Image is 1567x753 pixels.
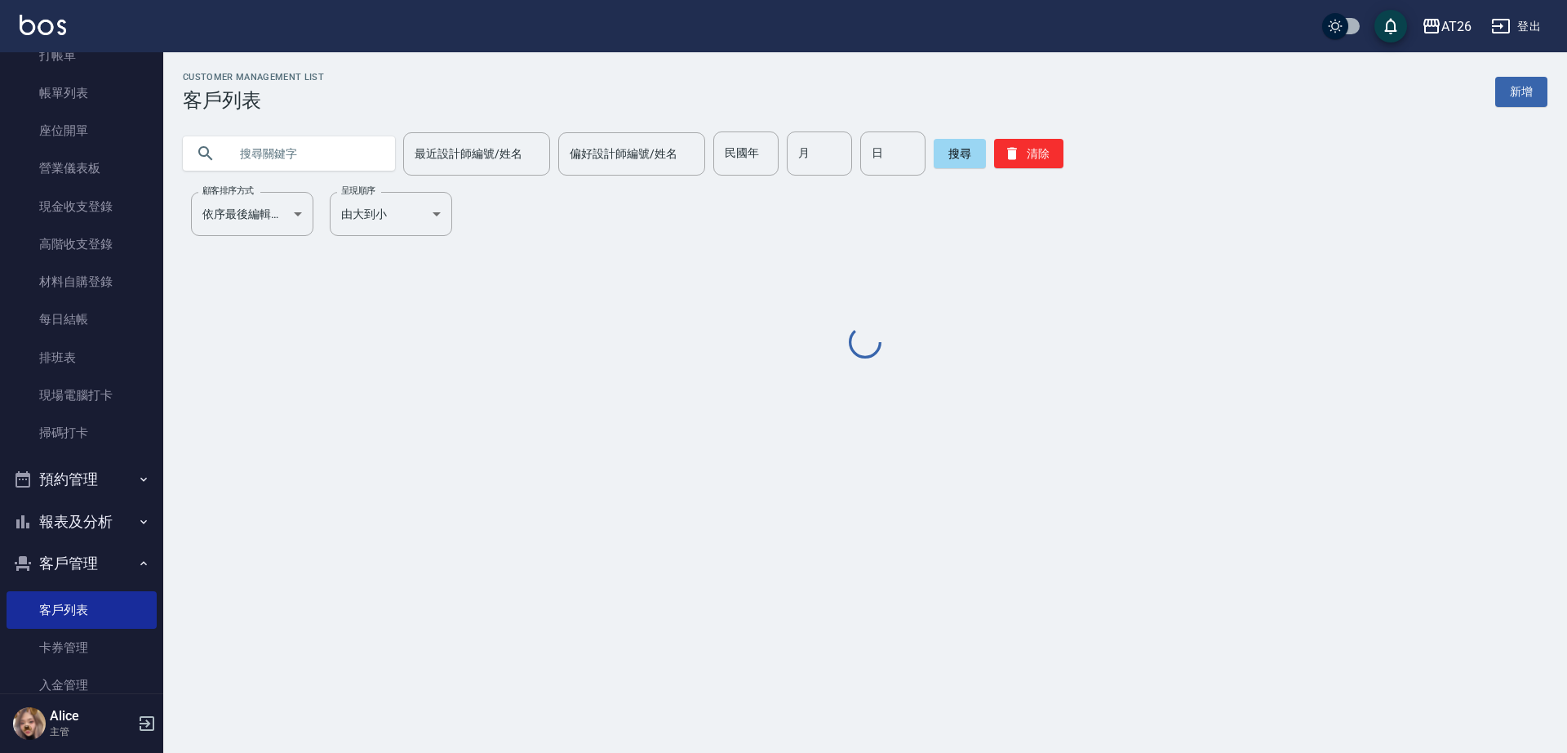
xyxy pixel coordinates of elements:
[341,185,375,197] label: 呈現順序
[7,591,157,629] a: 客戶列表
[1374,10,1407,42] button: save
[7,414,157,452] a: 掃碼打卡
[50,708,133,724] h5: Alice
[191,192,313,236] div: 依序最後編輯時間
[1495,77,1547,107] a: 新增
[7,263,157,301] a: 材料自購登錄
[7,458,157,501] button: 預約管理
[7,339,157,376] a: 排班表
[183,72,324,82] h2: Customer Management List
[7,37,157,74] a: 打帳單
[7,149,157,187] a: 營業儀表板
[7,542,157,585] button: 客戶管理
[7,501,157,543] button: 報表及分析
[7,629,157,666] a: 卡券管理
[7,666,157,704] a: 入金管理
[229,131,382,176] input: 搜尋關鍵字
[202,185,254,197] label: 顧客排序方式
[7,301,157,338] a: 每日結帳
[183,89,324,112] h3: 客戶列表
[7,112,157,149] a: 座位開單
[1441,16,1472,37] div: AT26
[1485,11,1547,42] button: 登出
[7,225,157,263] a: 高階收支登錄
[13,707,46,740] img: Person
[7,74,157,112] a: 帳單列表
[994,139,1063,168] button: 清除
[20,15,66,35] img: Logo
[1415,10,1478,43] button: AT26
[50,724,133,739] p: 主管
[934,139,986,168] button: 搜尋
[7,376,157,414] a: 現場電腦打卡
[7,188,157,225] a: 現金收支登錄
[330,192,452,236] div: 由大到小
